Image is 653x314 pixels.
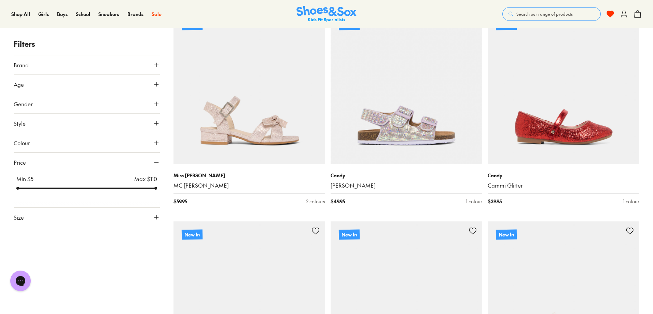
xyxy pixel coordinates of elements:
button: Gender [14,94,160,113]
span: Sneakers [98,11,119,17]
p: New In [339,20,360,30]
span: $ 39.95 [488,198,502,205]
span: Sale [152,11,162,17]
span: Boys [57,11,68,17]
iframe: Gorgias live chat messenger [7,268,34,293]
div: 1 colour [466,198,482,205]
button: Brand [14,55,160,74]
button: Price [14,153,160,172]
p: New In [182,20,203,30]
a: New In [173,12,325,164]
a: Shoes & Sox [296,6,357,23]
p: Filters [14,38,160,50]
p: Candy [331,172,482,179]
a: Brands [127,11,143,18]
a: Boys [57,11,68,18]
span: Shop All [11,11,30,17]
p: New In [496,20,517,30]
span: Style [14,119,26,127]
p: Max $ 110 [134,175,157,183]
span: Brands [127,11,143,17]
a: Shop All [11,11,30,18]
span: $ 59.95 [173,198,187,205]
button: Colour [14,133,160,152]
p: Min $ 5 [16,175,33,183]
button: Search our range of products [502,7,601,21]
span: Age [14,80,24,88]
a: Girls [38,11,49,18]
button: Style [14,114,160,133]
p: Candy [488,172,639,179]
a: New In [488,12,639,164]
a: MC [PERSON_NAME] [173,182,325,189]
span: Girls [38,11,49,17]
a: Sale [152,11,162,18]
p: New In [339,229,360,240]
button: Age [14,75,160,94]
p: New In [182,229,203,240]
button: Size [14,208,160,227]
div: 2 colours [306,198,325,205]
p: Miss [PERSON_NAME] [173,172,325,179]
span: Gender [14,100,33,108]
span: Search our range of products [516,11,573,17]
span: Price [14,158,26,166]
span: Size [14,213,24,221]
a: New In [331,12,482,164]
a: Cammi Glitter [488,182,639,189]
span: Brand [14,61,29,69]
div: 1 colour [623,198,639,205]
span: $ 49.95 [331,198,345,205]
a: School [76,11,90,18]
a: Sneakers [98,11,119,18]
a: [PERSON_NAME] [331,182,482,189]
img: SNS_Logo_Responsive.svg [296,6,357,23]
span: Colour [14,139,30,147]
span: School [76,11,90,17]
p: New In [496,229,517,240]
